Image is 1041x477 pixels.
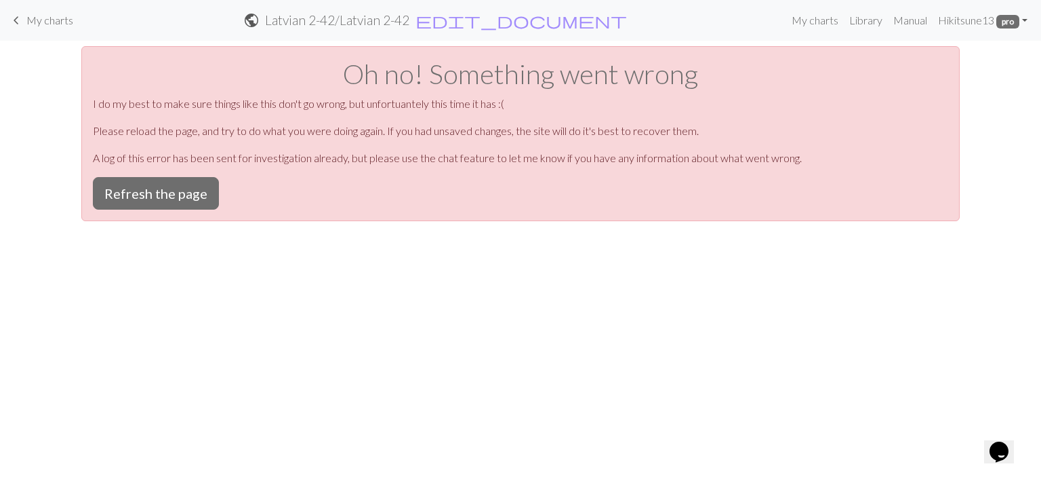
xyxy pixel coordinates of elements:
[265,12,409,28] h2: Latvian 2-42 / Latvian 2-42
[888,7,933,34] a: Manual
[26,14,73,26] span: My charts
[984,423,1027,463] iframe: chat widget
[786,7,844,34] a: My charts
[93,177,219,210] button: Refresh the page
[933,7,1033,34] a: Hikitsune13 pro
[8,11,24,30] span: keyboard_arrow_left
[93,58,948,90] h1: Oh no! Something went wrong
[844,7,888,34] a: Library
[93,96,948,112] p: I do my best to make sure things like this don't go wrong, but unfortuantely this time it has :(
[93,150,948,166] p: A log of this error has been sent for investigation already, but please use the chat feature to l...
[243,11,260,30] span: public
[415,11,627,30] span: edit_document
[93,123,948,139] p: Please reload the page, and try to do what you were doing again. If you had unsaved changes, the ...
[996,15,1019,28] span: pro
[8,9,73,32] a: My charts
